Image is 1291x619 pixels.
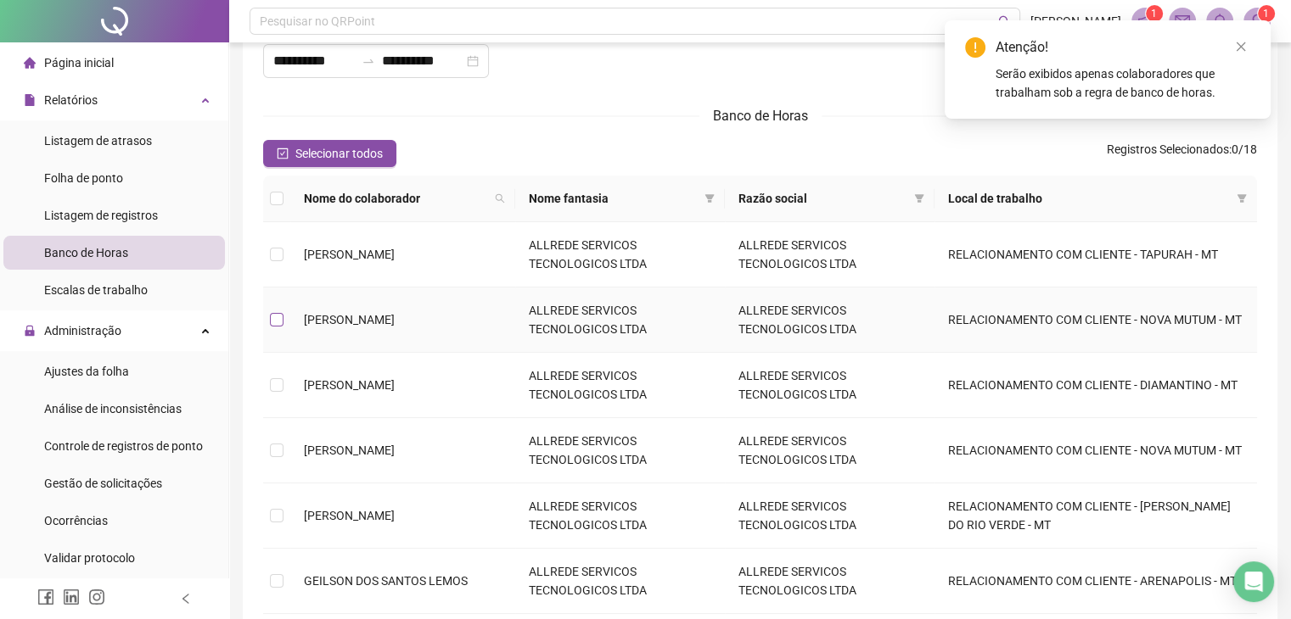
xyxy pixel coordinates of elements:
[935,418,1257,483] td: RELACIONAMENTO COM CLIENTE - NOVA MUTUM - MT
[704,193,715,204] span: filter
[1263,8,1269,20] span: 1
[304,378,395,392] span: [PERSON_NAME]
[495,193,505,204] span: search
[44,209,158,222] span: Listagem de registros
[304,313,395,326] span: [PERSON_NAME]
[362,54,375,68] span: to
[44,402,182,415] span: Análise de inconsistências
[1175,14,1190,29] span: mail
[515,222,725,287] td: ALLREDE SERVICOS TECNOLOGICOS LTDA
[277,148,289,159] span: check-square
[24,94,36,106] span: file
[725,287,935,353] td: ALLREDE SERVICOS TECNOLOGICOS LTDA
[304,248,395,261] span: [PERSON_NAME]
[24,57,36,69] span: home
[1146,5,1163,22] sup: 1
[996,64,1250,102] div: Serão exibidos apenas colaboradores que trabalham sob a regra de banco de horas.
[1137,14,1153,29] span: notification
[935,287,1257,353] td: RELACIONAMENTO COM CLIENTE - NOVA MUTUM - MT
[935,549,1257,614] td: RELACIONAMENTO COM CLIENTE - ARENAPOLIS - MT
[362,54,375,68] span: swap-right
[44,514,108,527] span: Ocorrências
[44,56,114,70] span: Página inicial
[515,353,725,418] td: ALLREDE SERVICOS TECNOLOGICOS LTDA
[998,15,1011,28] span: search
[44,134,152,148] span: Listagem de atrasos
[44,171,123,185] span: Folha de ponto
[1258,5,1275,22] sup: Atualize o seu contato no menu Meus Dados
[44,477,162,490] span: Gestão de solicitações
[1237,193,1247,204] span: filter
[44,246,128,259] span: Banco de Horas
[44,324,121,337] span: Administração
[304,443,395,457] span: [PERSON_NAME]
[304,189,488,208] span: Nome do colaborador
[1244,8,1270,34] img: 93678
[1233,561,1274,602] div: Open Intercom Messenger
[701,186,718,211] span: filter
[725,418,935,483] td: ALLREDE SERVICOS TECNOLOGICOS LTDA
[304,574,468,588] span: GEILSON DOS SANTOS LEMOS
[935,222,1257,287] td: RELACIONAMENTO COM CLIENTE - TAPURAH - MT
[515,418,725,483] td: ALLREDE SERVICOS TECNOLOGICOS LTDA
[725,483,935,549] td: ALLREDE SERVICOS TECNOLOGICOS LTDA
[295,144,383,163] span: Selecionar todos
[37,588,54,605] span: facebook
[44,93,98,107] span: Relatórios
[1030,12,1121,31] span: [PERSON_NAME]
[1232,37,1250,56] a: Close
[44,439,203,453] span: Controle de registros de ponto
[515,549,725,614] td: ALLREDE SERVICOS TECNOLOGICOS LTDA
[996,37,1250,58] div: Atenção!
[935,353,1257,418] td: RELACIONAMENTO COM CLIENTE - DIAMANTINO - MT
[1235,41,1247,53] span: close
[948,189,1230,208] span: Local de trabalho
[24,325,36,337] span: lock
[529,189,698,208] span: Nome fantasia
[738,189,907,208] span: Razão social
[1107,140,1257,167] span: : 0 / 18
[713,108,808,124] span: Banco de Horas
[515,483,725,549] td: ALLREDE SERVICOS TECNOLOGICOS LTDA
[965,37,985,58] span: exclamation-circle
[515,287,725,353] td: ALLREDE SERVICOS TECNOLOGICOS LTDA
[725,549,935,614] td: ALLREDE SERVICOS TECNOLOGICOS LTDA
[491,186,508,211] span: search
[88,588,105,605] span: instagram
[63,588,80,605] span: linkedin
[914,193,924,204] span: filter
[1151,8,1157,20] span: 1
[1212,14,1227,29] span: bell
[1233,186,1250,211] span: filter
[180,593,192,605] span: left
[44,551,135,565] span: Validar protocolo
[304,509,395,522] span: [PERSON_NAME]
[263,140,396,167] button: Selecionar todos
[725,222,935,287] td: ALLREDE SERVICOS TECNOLOGICOS LTDA
[44,283,148,297] span: Escalas de trabalho
[725,353,935,418] td: ALLREDE SERVICOS TECNOLOGICOS LTDA
[935,483,1257,549] td: RELACIONAMENTO COM CLIENTE - [PERSON_NAME] DO RIO VERDE - MT
[1107,142,1229,156] span: Registros Selecionados
[44,365,129,378] span: Ajustes da folha
[911,186,928,211] span: filter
